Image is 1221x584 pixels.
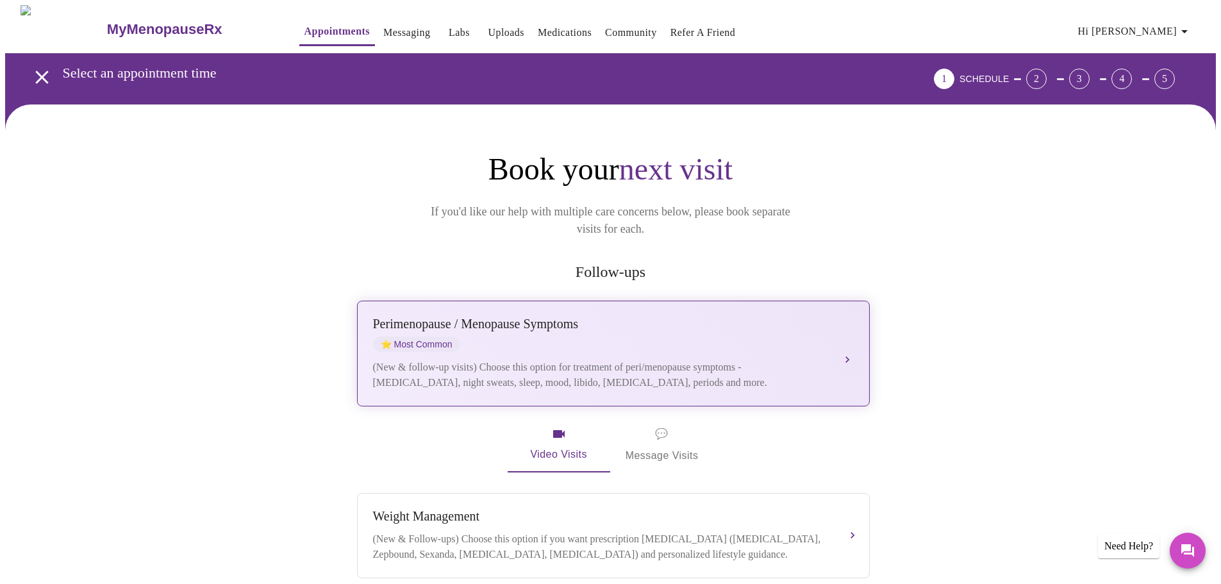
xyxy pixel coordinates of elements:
button: Weight Management(New & Follow-ups) Choose this option if you want prescription [MEDICAL_DATA] ([... [357,493,870,578]
h1: Book your [354,151,867,188]
span: Most Common [373,337,460,352]
div: Perimenopause / Menopause Symptoms [373,317,828,331]
button: Hi [PERSON_NAME] [1073,19,1197,44]
div: (New & Follow-ups) Choose this option if you want prescription [MEDICAL_DATA] ([MEDICAL_DATA], Ze... [373,531,828,562]
button: Community [600,20,662,46]
img: MyMenopauseRx Logo [21,5,105,53]
div: 3 [1069,69,1090,89]
h3: MyMenopauseRx [107,21,222,38]
span: next visit [619,152,733,186]
button: Uploads [483,20,529,46]
span: star [381,339,392,349]
a: Messaging [383,24,430,42]
a: Community [605,24,657,42]
div: (New & follow-up visits) Choose this option for treatment of peri/menopause symptoms - [MEDICAL_D... [373,360,828,390]
div: Need Help? [1098,534,1159,558]
div: 5 [1154,69,1175,89]
h2: Follow-ups [354,263,867,281]
div: 4 [1111,69,1132,89]
button: Messages [1170,533,1206,569]
button: Messaging [378,20,435,46]
button: open drawer [23,58,61,96]
button: Labs [438,20,479,46]
button: Perimenopause / Menopause SymptomsstarMost Common(New & follow-up visits) Choose this option for ... [357,301,870,406]
a: Uploads [488,24,524,42]
a: Medications [538,24,592,42]
span: Message Visits [626,425,699,465]
div: 2 [1026,69,1047,89]
button: Refer a Friend [665,20,741,46]
span: message [655,425,668,443]
div: 1 [934,69,954,89]
button: Medications [533,20,597,46]
a: MyMenopauseRx [105,7,273,52]
span: SCHEDULE [959,74,1009,84]
div: Weight Management [373,509,828,524]
span: Hi [PERSON_NAME] [1078,22,1192,40]
p: If you'd like our help with multiple care concerns below, please book separate visits for each. [413,203,808,238]
a: Appointments [304,22,370,40]
span: Video Visits [523,426,595,463]
h3: Select an appointment time [63,65,863,81]
a: Refer a Friend [670,24,736,42]
button: Appointments [299,19,375,46]
a: Labs [449,24,470,42]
